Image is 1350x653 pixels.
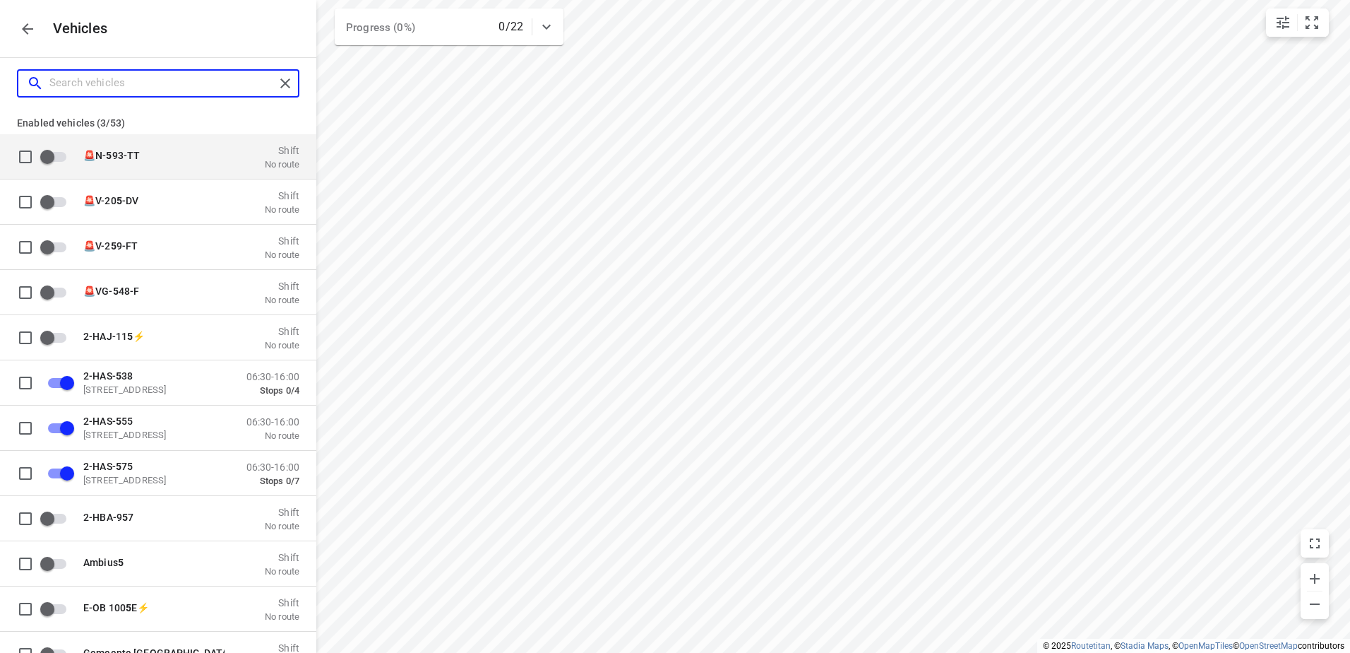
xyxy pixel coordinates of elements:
p: Shift [265,596,299,608]
a: OpenMapTiles [1178,641,1233,651]
span: Ambius [83,556,124,567]
span: Disable [40,369,75,396]
p: Shift [265,551,299,563]
input: Search vehicles [49,72,275,94]
p: Stops 0/7 [246,475,299,486]
p: Shift [265,235,299,246]
p: No route [265,565,299,577]
span: 2-HBA-9 7 [83,511,133,522]
p: Shift [265,144,299,155]
span: 🚨N- 93-TT [83,149,140,160]
b: 5 [113,285,119,296]
p: 06:30-16:00 [246,461,299,472]
span: Enable [40,233,75,260]
p: Shift [265,325,299,336]
p: No route [265,294,299,305]
a: Routetitan [1071,641,1111,651]
b: 5 [116,370,121,381]
b: 5 [122,511,128,522]
button: Map settings [1269,8,1297,37]
div: Progress (0%)0/22 [335,8,563,45]
span: Enable [40,550,75,577]
a: Stadia Maps [1121,641,1169,651]
p: 06:30-16:00 [246,416,299,427]
span: E-OB 100 E⚡ [83,601,149,613]
b: 5 [106,149,112,160]
b: 5 [126,601,131,613]
p: No route [265,611,299,622]
p: [STREET_ADDRESS] [83,429,225,440]
p: Stops 0/4 [246,384,299,396]
span: 🚨V-20 -DV [83,194,138,206]
p: No route [265,339,299,351]
b: 5 [118,556,124,567]
p: 06:30-16:00 [246,370,299,382]
div: small contained button group [1266,8,1329,37]
span: Enable [40,324,75,351]
p: Shift [265,506,299,517]
span: Enable [40,595,75,622]
span: Enable [40,143,75,170]
p: Shift [265,189,299,201]
b: 5 [116,460,121,471]
span: 🚨VG- 48-F [83,285,139,296]
p: No route [246,430,299,441]
b: 5 [117,194,122,206]
p: No route [265,520,299,531]
b: 5 [111,240,117,251]
b: 5 [127,330,133,341]
p: No route [265,249,299,260]
span: Enable [40,505,75,531]
p: Shift [265,642,299,653]
span: Enable [40,278,75,305]
p: [STREET_ADDRESS] [83,384,225,395]
li: © 2025 , © , © © contributors [1043,641,1344,651]
span: 2-HAJ-11 ⚡ [83,330,145,341]
span: 2-HAS- 75 [83,460,133,471]
p: [STREET_ADDRESS] [83,474,225,486]
span: Enable [40,188,75,215]
p: 0/22 [498,18,523,35]
span: Disable [40,414,75,441]
span: 🚨V-2 9-FT [83,240,138,251]
span: Progress (0%) [346,21,415,34]
p: Shift [265,280,299,291]
span: 2-HAS- 38 [83,370,133,381]
a: OpenStreetMap [1239,641,1298,651]
p: No route [265,158,299,170]
p: Vehicles [42,20,108,37]
b: 5 [116,415,121,426]
span: Disable [40,459,75,486]
span: 2-HAS- 55 [83,415,133,426]
p: No route [265,204,299,215]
